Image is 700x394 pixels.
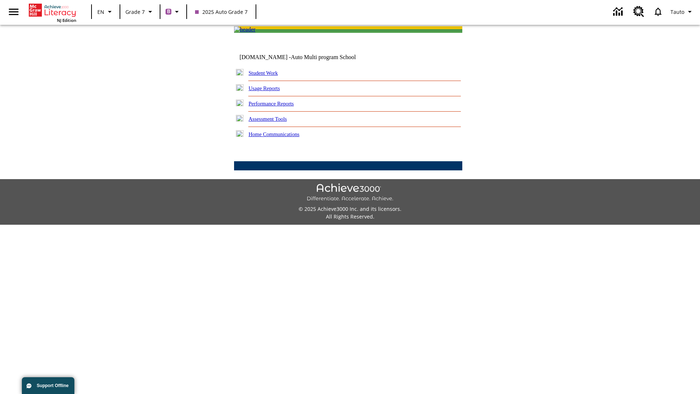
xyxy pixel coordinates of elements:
a: Home Communications [249,131,300,137]
img: plus.gif [236,69,244,76]
div: Home [29,2,76,23]
span: NJ Edition [57,18,76,23]
span: Support Offline [37,383,69,388]
a: Notifications [649,2,668,21]
span: 2025 Auto Grade 7 [195,8,248,16]
img: header [234,26,256,33]
button: Open side menu [3,1,24,23]
img: plus.gif [236,115,244,121]
img: plus.gif [236,100,244,106]
span: Grade 7 [125,8,145,16]
nobr: Auto Multi program School [291,54,356,60]
a: Usage Reports [249,85,280,91]
a: Assessment Tools [249,116,287,122]
span: Tauto [670,8,684,16]
button: Grade: Grade 7, Select a grade [122,5,157,18]
a: Data Center [609,2,629,22]
button: Support Offline [22,377,74,394]
img: plus.gif [236,84,244,91]
button: Language: EN, Select a language [94,5,117,18]
button: Profile/Settings [668,5,697,18]
span: EN [97,8,104,16]
button: Boost Class color is purple. Change class color [163,5,184,18]
td: [DOMAIN_NAME] - [240,54,374,61]
img: plus.gif [236,130,244,137]
a: Resource Center, Will open in new tab [629,2,649,22]
a: Performance Reports [249,101,294,107]
a: Student Work [249,70,278,76]
span: B [167,7,170,16]
img: Achieve3000 Differentiate Accelerate Achieve [307,184,393,202]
